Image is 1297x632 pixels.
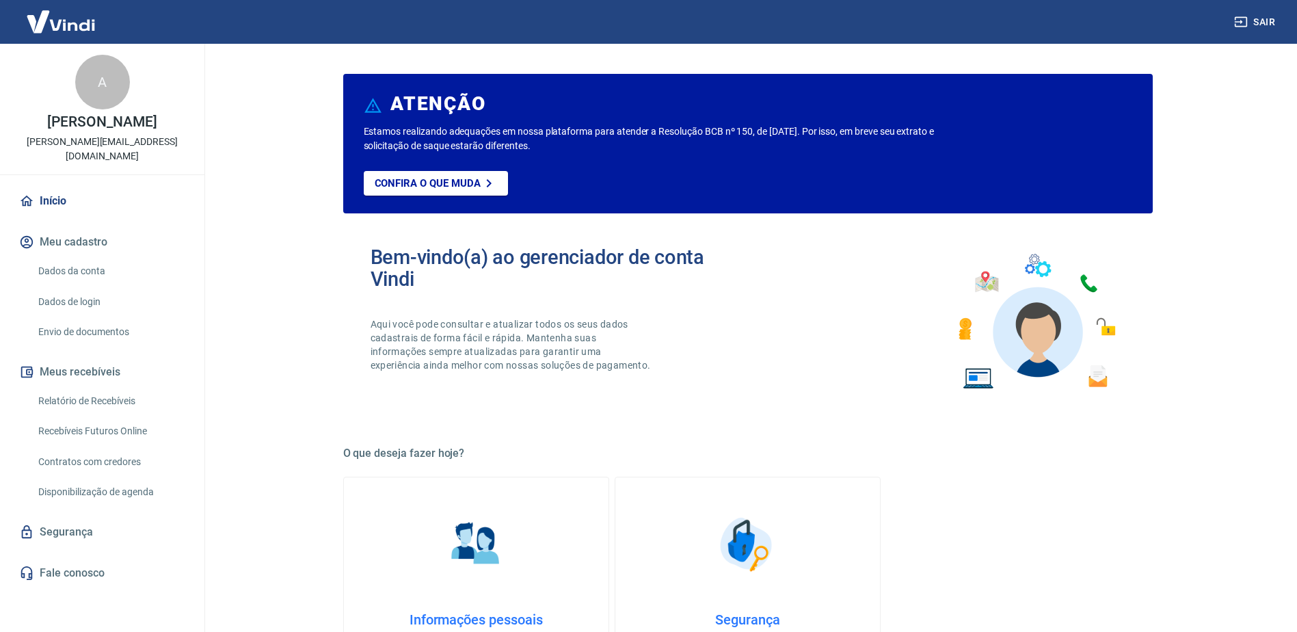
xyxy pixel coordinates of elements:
[637,611,858,628] h4: Segurança
[11,135,193,163] p: [PERSON_NAME][EMAIL_ADDRESS][DOMAIN_NAME]
[1231,10,1281,35] button: Sair
[33,448,188,476] a: Contratos com credores
[375,177,481,189] p: Confira o que muda
[33,417,188,445] a: Recebíveis Futuros Online
[364,171,508,196] a: Confira o que muda
[16,186,188,216] a: Início
[16,558,188,588] a: Fale conosco
[364,124,978,153] p: Estamos realizando adequações em nossa plataforma para atender a Resolução BCB nº 150, de [DATE]....
[442,510,510,579] img: Informações pessoais
[33,387,188,415] a: Relatório de Recebíveis
[16,517,188,547] a: Segurança
[16,1,105,42] img: Vindi
[33,257,188,285] a: Dados da conta
[390,97,485,111] h6: ATENÇÃO
[343,447,1153,460] h5: O que deseja fazer hoje?
[371,317,654,372] p: Aqui você pode consultar e atualizar todos os seus dados cadastrais de forma fácil e rápida. Mant...
[33,478,188,506] a: Disponibilização de agenda
[366,611,587,628] h4: Informações pessoais
[33,288,188,316] a: Dados de login
[713,510,781,579] img: Segurança
[33,318,188,346] a: Envio de documentos
[946,246,1125,397] img: Imagem de um avatar masculino com diversos icones exemplificando as funcionalidades do gerenciado...
[371,246,748,290] h2: Bem-vindo(a) ao gerenciador de conta Vindi
[16,357,188,387] button: Meus recebíveis
[47,115,157,129] p: [PERSON_NAME]
[75,55,130,109] div: A
[16,227,188,257] button: Meu cadastro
